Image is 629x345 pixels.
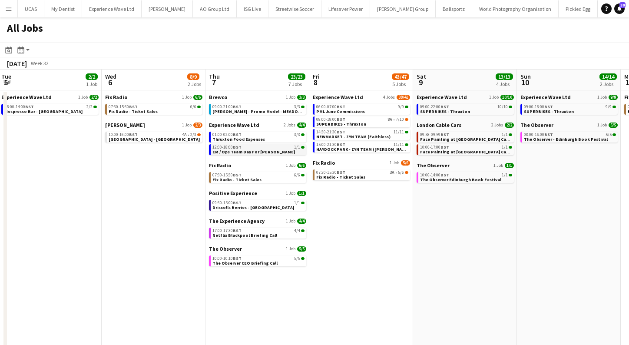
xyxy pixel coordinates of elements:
span: 1 Job [489,95,499,100]
span: PML June Commissions [316,109,365,114]
a: 07:30-15:30BST3A•5/6Fix Radio - Ticket Sales [316,169,408,179]
span: BST [129,104,138,109]
span: Estée Lauder - Promo Model - MEADOWHALL [212,109,311,114]
a: 07:30-15:30BST6/6Fix Radio - Ticket Sales [109,104,201,114]
div: 5 Jobs [392,81,409,87]
span: 11/11 [394,130,404,134]
span: BST [233,228,242,233]
button: AO Group Ltd [193,0,237,17]
button: Streetwise Soccer [268,0,321,17]
span: 2/3 [190,133,196,137]
span: BST [233,255,242,261]
span: 30 [619,2,626,8]
span: 1 Job [286,163,295,168]
span: BST [233,172,242,178]
span: 4/4 [301,229,305,232]
div: • [316,117,408,122]
span: 4A [182,133,187,137]
span: BST [233,144,242,150]
span: Thruxton Food Expenses [212,136,265,142]
span: 6/6 [301,174,305,176]
div: Experience Wave Ltd1 Job9/909:00-18:00BST9/9SUPERBIKES - Thruxton [520,94,618,122]
span: 1 Job [286,219,295,224]
span: 09:00-21:00 [212,105,242,109]
span: 09:00-18:00 [524,105,553,109]
div: 2 Jobs [600,81,616,87]
span: 6 [104,77,116,87]
a: 09:30-15:00BST1/1Driscolls Berries - [GEOGRAPHIC_DATA] [212,200,305,210]
span: 07:30-15:30 [212,173,242,177]
button: Ballsportz [436,0,472,17]
a: The Observer1 Job5/5 [209,245,306,252]
span: 1/1 [502,133,508,137]
span: The Observer [209,245,242,252]
div: • [109,133,201,137]
span: 7/10 [405,118,408,121]
button: ISG Live [237,0,268,17]
span: 3/3 [297,95,306,100]
span: 07:30-15:30 [109,105,138,109]
span: 10/10 [497,105,508,109]
span: Fix Radio - Ticket Sales [109,109,158,114]
span: 5/5 [297,246,306,252]
a: 01:00-02:00BST3/3Thruxton Food Expenses [212,132,305,142]
span: 2/3 [197,133,201,136]
span: 12:00-18:00 [212,145,242,149]
a: Brewco1 Job3/3 [209,94,306,100]
a: 10:00-10:10BST5/5The Observer CEO Briefing Call [212,255,305,265]
span: BST [233,104,242,109]
span: 3/3 [294,133,300,137]
div: Fix Radio1 Job5/607:30-15:30BST3A•5/6Fix Radio - Ticket Sales [313,159,410,182]
span: 1 Job [286,95,295,100]
div: The Experience Agency1 Job4/417:00-17:30BST4/4Netflix Blackpool Briefing Call [209,218,306,245]
span: 14/14 [599,73,617,80]
div: Experience Wave Ltd2 Jobs4/401:00-02:00BST3/3Thruxton Food Expenses12:00-18:00BST1/1EM / Ops Team... [209,122,306,162]
span: 3/3 [301,106,305,108]
span: 09:58-09:59 [420,133,449,137]
span: 1/1 [509,174,512,176]
a: Experience Wave Ltd1 Job10/10 [417,94,514,100]
span: 10/10 [509,106,512,108]
span: 2/2 [505,123,514,128]
span: 07:30-15:30 [316,170,345,175]
span: 5/5 [294,256,300,261]
span: 2 Jobs [284,123,295,128]
span: 1/1 [301,146,305,149]
span: EM / Ops Team Day For Pedro [212,149,295,155]
div: London Cable Cars2 Jobs2/209:58-09:59BST1/1Face Painting at [GEOGRAPHIC_DATA] Cable Cars10:00-17:... [417,122,514,162]
div: Experience Wave Ltd4 Jobs38/4106:00-07:00BST9/9PML June Commissions08:00-18:00BST8A•7/10SUPERBIKE... [313,94,410,159]
span: 4 Jobs [383,95,395,100]
span: 2/3 [193,123,202,128]
span: 6/6 [297,163,306,168]
span: 10 [519,77,531,87]
span: 1/1 [505,163,514,168]
span: 3A [390,170,394,175]
span: BST [544,132,553,137]
span: BST [337,104,345,109]
a: The Observer1 Job5/5 [520,122,618,128]
span: 23/23 [288,73,305,80]
span: BST [233,132,242,137]
span: Face Painting at London Cable Cars [420,136,523,142]
span: 9/9 [612,106,616,108]
span: 5/6 [405,171,408,174]
div: 1 Job [86,81,97,87]
div: [PERSON_NAME]1 Job2/310:00-16:00BST4A•2/3[GEOGRAPHIC_DATA] - [GEOGRAPHIC_DATA] [105,122,202,144]
button: World Photography Organisation [472,0,559,17]
a: 14:30-21:30BST11/11NEWMARKET - ZYN TEAM (Faithless) [316,129,408,139]
button: Experience Wave Ltd [82,0,142,17]
span: 7/10 [396,117,404,122]
button: Lifesaver Power [321,0,370,17]
span: The Observer [520,122,553,128]
span: 09:30-15:00 [212,201,242,205]
span: Fix Radio [209,162,231,169]
div: 7 Jobs [288,81,305,87]
button: Pickled Egg [559,0,598,17]
span: 09:00-22:00 [420,105,449,109]
span: 9/9 [405,106,408,108]
span: 2/2 [93,106,97,108]
span: 10:00-10:10 [212,256,242,261]
span: SUPERBIKES - Thruxton [524,109,574,114]
span: 8 [311,77,320,87]
span: BST [337,129,345,135]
